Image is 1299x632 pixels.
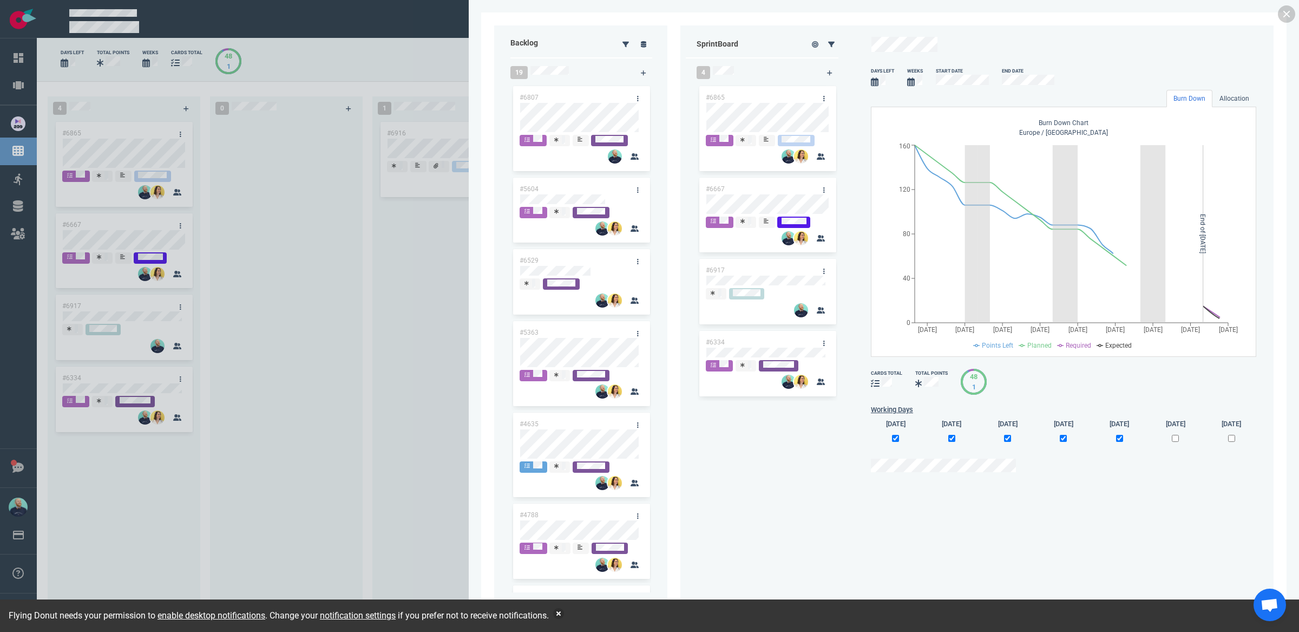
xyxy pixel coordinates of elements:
img: 26 [794,303,808,317]
a: enable desktop notifications [158,610,265,621]
label: [DATE] [1222,419,1241,429]
label: [DATE] [942,419,961,429]
div: Weeks [907,68,923,75]
label: [DATE] [1166,419,1185,429]
div: 1 [970,382,977,392]
label: [DATE] [998,419,1018,429]
img: 26 [608,294,622,308]
img: 26 [608,221,622,236]
a: Allocation [1212,90,1256,107]
span: Planned [1027,342,1052,349]
img: 26 [595,385,609,399]
a: #6917 [706,266,725,274]
div: End Date [1002,68,1055,75]
a: #4788 [520,511,539,519]
label: [DATE] [1054,419,1073,429]
tspan: 40 [903,275,910,282]
tspan: 160 [899,142,910,150]
label: Working Days [871,405,1256,415]
tspan: [DATE] [1068,325,1087,333]
img: 26 [608,558,622,572]
label: [DATE] [886,419,906,429]
img: 26 [608,476,622,490]
img: 26 [782,149,796,164]
tspan: [DATE] [1219,325,1238,333]
img: 26 [794,375,808,389]
img: 26 [595,221,609,236]
a: #5363 [520,329,539,336]
span: 4 [697,66,710,79]
tspan: [DATE] [1144,325,1163,333]
label: [DATE] [1110,419,1129,429]
span: 19 [510,66,528,79]
tspan: 120 [899,186,910,193]
div: Start Date [936,68,989,75]
img: 26 [794,231,808,245]
a: #4635 [520,420,539,428]
img: 26 [595,476,609,490]
img: 26 [608,385,622,399]
a: #6529 [520,257,539,264]
img: 26 [595,558,609,572]
span: Points Left [982,342,1013,349]
a: #6865 [706,94,725,101]
div: Total Points [915,370,948,377]
tspan: 80 [903,230,910,238]
a: Burn Down [1166,90,1212,107]
div: Europe / [GEOGRAPHIC_DATA] [882,118,1245,140]
img: 26 [782,375,796,389]
span: Expected [1105,342,1132,349]
tspan: [DATE] [993,325,1012,333]
div: Sprint Board [686,38,795,50]
div: 48 [970,372,977,382]
img: 26 [794,149,808,164]
tspan: 0 [907,319,910,327]
span: . Change your if you prefer not to receive notifications. [265,610,549,621]
a: #6667 [706,185,725,193]
a: #6807 [520,94,539,101]
img: 26 [595,294,609,308]
img: 26 [608,149,622,164]
tspan: [DATE] [1031,325,1049,333]
span: Burn Down Chart [1039,119,1088,127]
span: Flying Donut needs your permission to [9,610,265,621]
img: 26 [782,231,796,245]
div: Backlog [504,31,612,57]
tspan: [DATE] [918,325,937,333]
a: notification settings [320,610,396,621]
span: Required [1066,342,1091,349]
div: cards total [871,370,902,377]
tspan: [DATE] [955,325,974,333]
div: days left [871,68,894,75]
a: #6334 [706,338,725,346]
tspan: [DATE] [1181,325,1200,333]
tspan: [DATE] [1106,325,1125,333]
a: #5604 [520,185,539,193]
tspan: End of [DATE] [1199,214,1206,253]
div: Ouvrir le chat [1254,589,1286,621]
